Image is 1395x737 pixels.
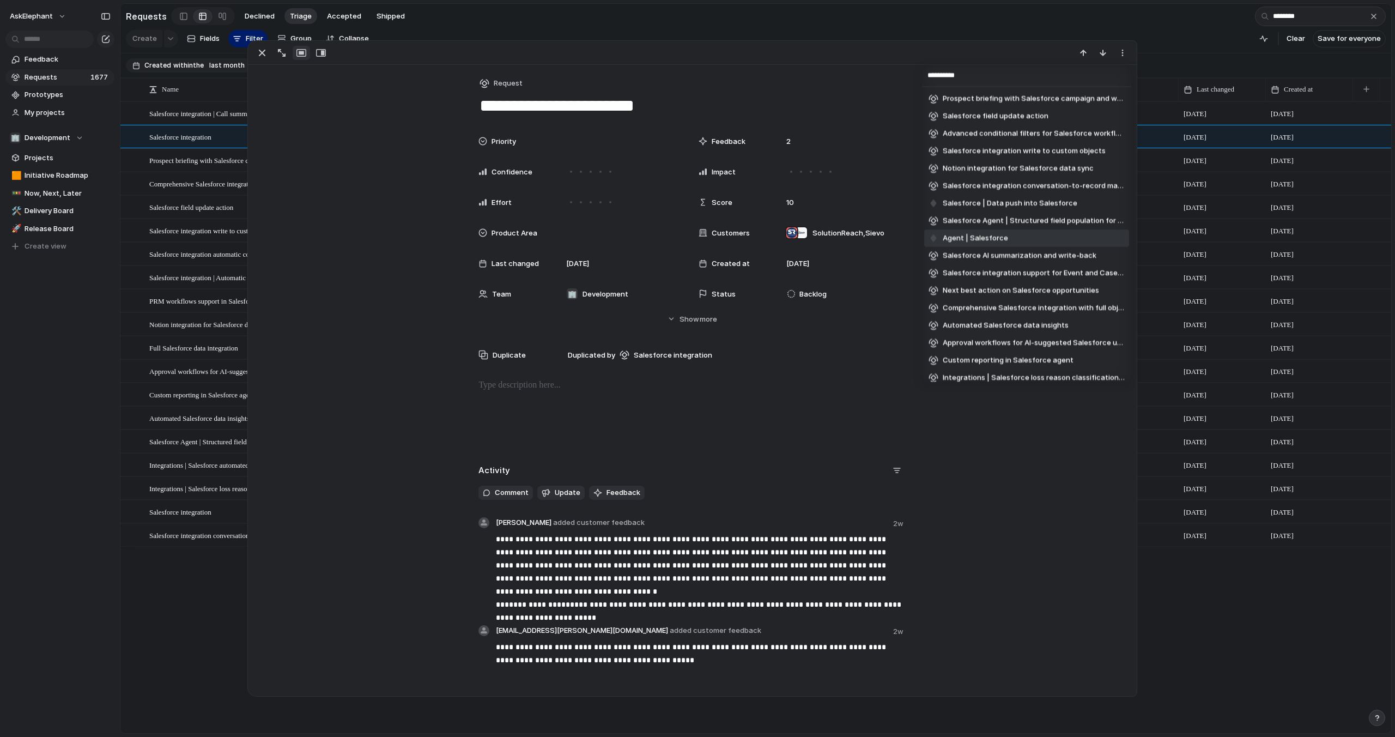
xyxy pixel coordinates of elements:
[943,164,1094,174] span: Notion integration for Salesforce data sync
[943,198,1077,209] span: Salesforce | Data push into Salesforce
[943,338,1125,349] span: Approval workflows for AI-suggested Salesforce updates
[943,355,1073,366] span: Custom reporting in Salesforce agent
[943,321,1069,331] span: Automated Salesforce data insights
[943,111,1048,122] span: Salesforce field update action
[943,268,1125,279] span: Salesforce integration support for Event and Case objects
[943,251,1096,262] span: Salesforce AI summarization and write-back
[943,94,1125,105] span: Prospect briefing with Salesforce campaign and website activity data
[943,286,1099,297] span: Next best action on Salesforce opportunities
[943,233,1008,244] span: Agent | Salesforce
[943,181,1125,192] span: Salesforce integration conversation-to-record matching documentation
[943,303,1125,314] span: Comprehensive Salesforce integration with full object and field access for custom workflow automa...
[943,216,1125,227] span: Salesforce Agent | Structured field population for lost reason summaries
[943,146,1106,157] span: Salesforce integration write to custom objects
[943,373,1125,384] span: Integrations | Salesforce loss reason classification using AI
[943,129,1125,140] span: Advanced conditional filters for Salesforce workflows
